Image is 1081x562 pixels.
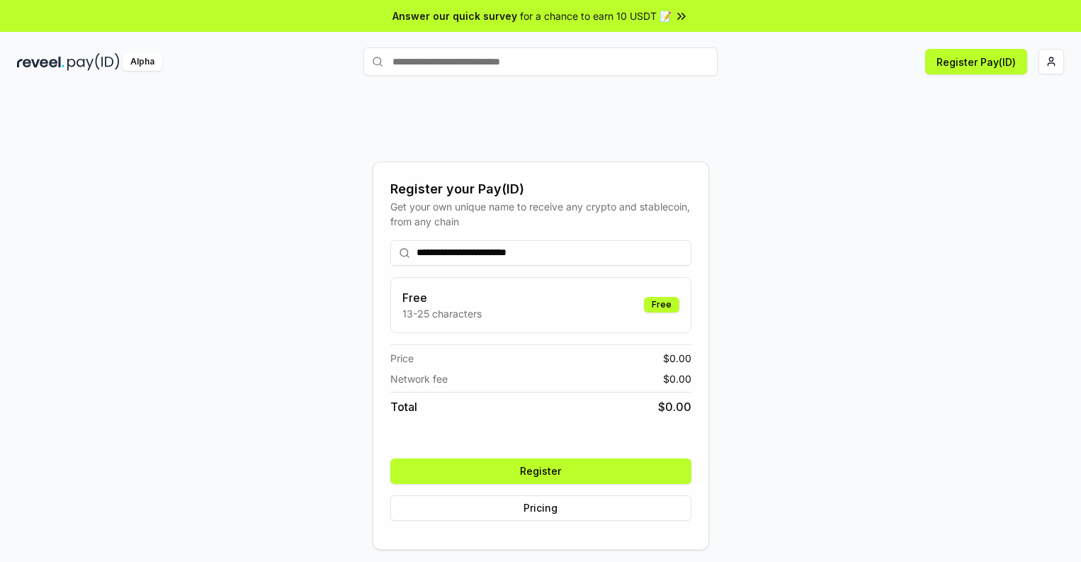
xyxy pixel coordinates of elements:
[390,199,691,229] div: Get your own unique name to receive any crypto and stablecoin, from any chain
[123,53,162,71] div: Alpha
[520,9,672,23] span: for a chance to earn 10 USDT 📝
[658,398,691,415] span: $ 0.00
[925,49,1027,74] button: Register Pay(ID)
[390,371,448,386] span: Network fee
[644,297,679,313] div: Free
[663,371,691,386] span: $ 0.00
[392,9,517,23] span: Answer our quick survey
[390,398,417,415] span: Total
[663,351,691,366] span: $ 0.00
[402,289,482,306] h3: Free
[17,53,64,71] img: reveel_dark
[390,179,691,199] div: Register your Pay(ID)
[390,495,691,521] button: Pricing
[402,306,482,321] p: 13-25 characters
[390,351,414,366] span: Price
[390,459,691,484] button: Register
[67,53,120,71] img: pay_id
